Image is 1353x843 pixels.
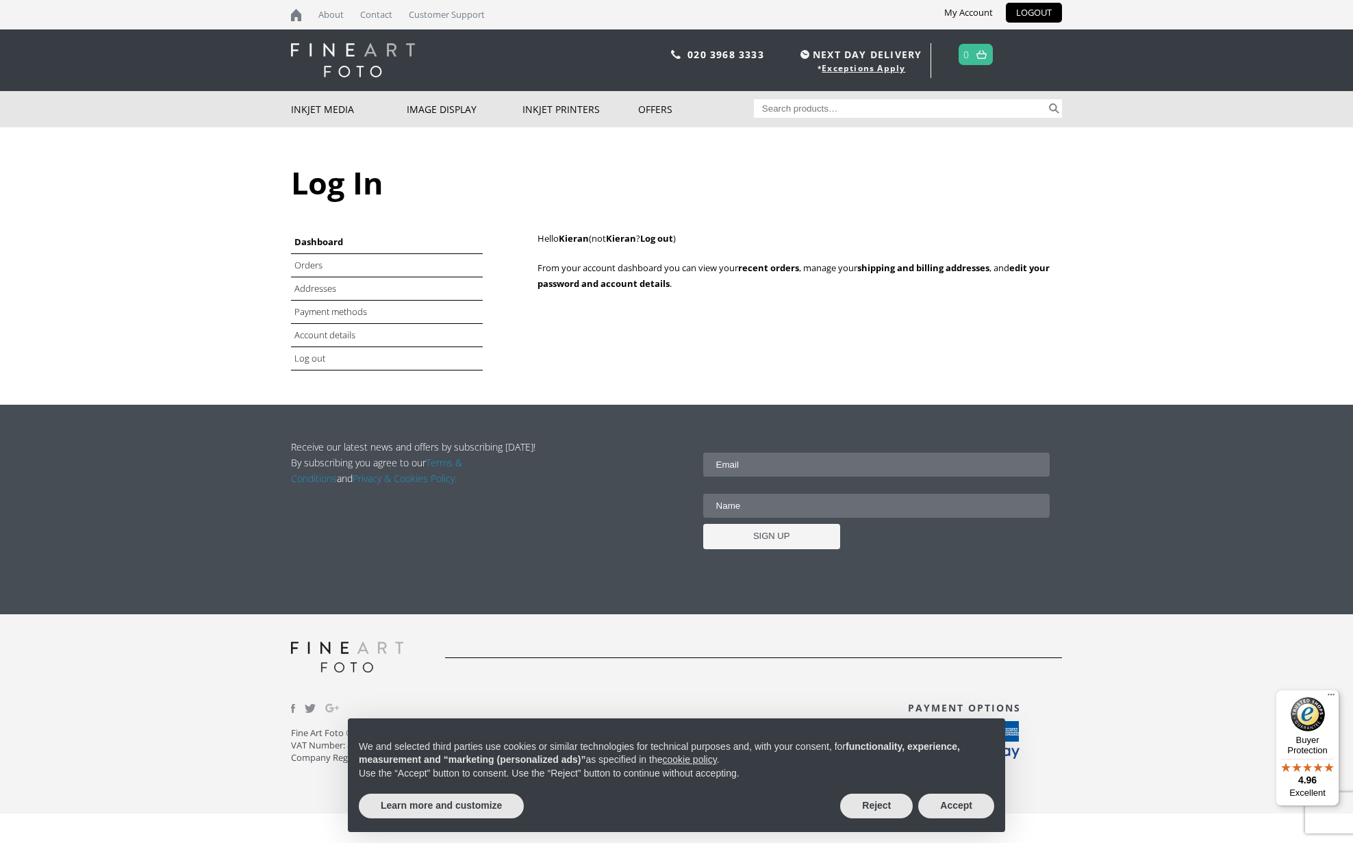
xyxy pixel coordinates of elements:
p: Receive our latest news and offers by subscribing [DATE]! By subscribing you agree to our and [291,439,543,486]
img: Google_Plus.svg [325,701,339,715]
button: Accept [918,794,994,818]
a: Inkjet Printers [522,91,638,127]
a: LOGOUT [1006,3,1062,23]
img: twitter.svg [305,704,316,713]
a: 020 3968 3333 [687,48,764,61]
strong: functionality, experience, measurement and “marketing (personalized ads)” [359,741,960,766]
h1: Log In [291,162,1062,203]
button: Learn more and customize [359,794,524,818]
a: Exceptions Apply [822,62,905,74]
span: 4.96 [1298,775,1317,785]
a: Image Display [407,91,522,127]
strong: Kieran [559,232,589,244]
p: Fine Art Foto © 2024 VAT Number: 839 2616 06 Company Registration Number: 5083485 [291,727,599,764]
h3: PAYMENT OPTIONS [908,701,1062,714]
a: Offers [638,91,754,127]
img: facebook.svg [291,704,295,713]
img: basket.svg [976,50,987,59]
input: Name [703,494,1050,518]
input: SIGN UP [703,524,840,549]
p: We and selected third parties use cookies or similar technologies for technical purposes and, wit... [359,740,994,767]
a: 0 [963,45,970,64]
img: time.svg [800,50,809,59]
p: Buyer Protection [1276,735,1339,755]
img: Trusted Shops Trustmark [1291,697,1325,731]
span: NEXT DAY DELIVERY [797,47,922,62]
p: Hello (not ? ) [538,231,1062,247]
a: My Account [934,3,1003,23]
p: From your account dashboard you can view your , manage your , and . [538,260,1062,292]
a: Addresses [294,282,336,294]
a: Orders [294,259,323,271]
button: Menu [1323,690,1339,706]
div: Notice [337,707,1016,843]
nav: Account pages [291,231,522,370]
a: Dashboard [294,236,343,248]
button: Trusted Shops TrustmarkBuyer Protection4.96Excellent [1276,690,1339,806]
img: phone.svg [671,50,681,59]
input: Email [703,453,1050,477]
a: shipping and billing addresses [857,262,989,274]
a: Log out [640,232,673,244]
a: recent orders [738,262,799,274]
img: logo-white.svg [291,43,415,77]
a: Inkjet Media [291,91,407,127]
a: Account details [294,329,355,341]
p: Excellent [1276,788,1339,798]
p: Use the “Accept” button to consent. Use the “Reject” button to continue without accepting. [359,767,994,781]
input: Search products… [754,99,1047,118]
a: Log out [294,352,325,364]
a: Payment methods [294,305,367,318]
strong: Kieran [606,232,636,244]
button: Search [1046,99,1062,118]
a: Privacy & Cookies Policy. [353,472,457,485]
button: Reject [840,794,913,818]
img: logo-grey.svg [291,642,403,672]
a: cookie policy [663,754,717,765]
